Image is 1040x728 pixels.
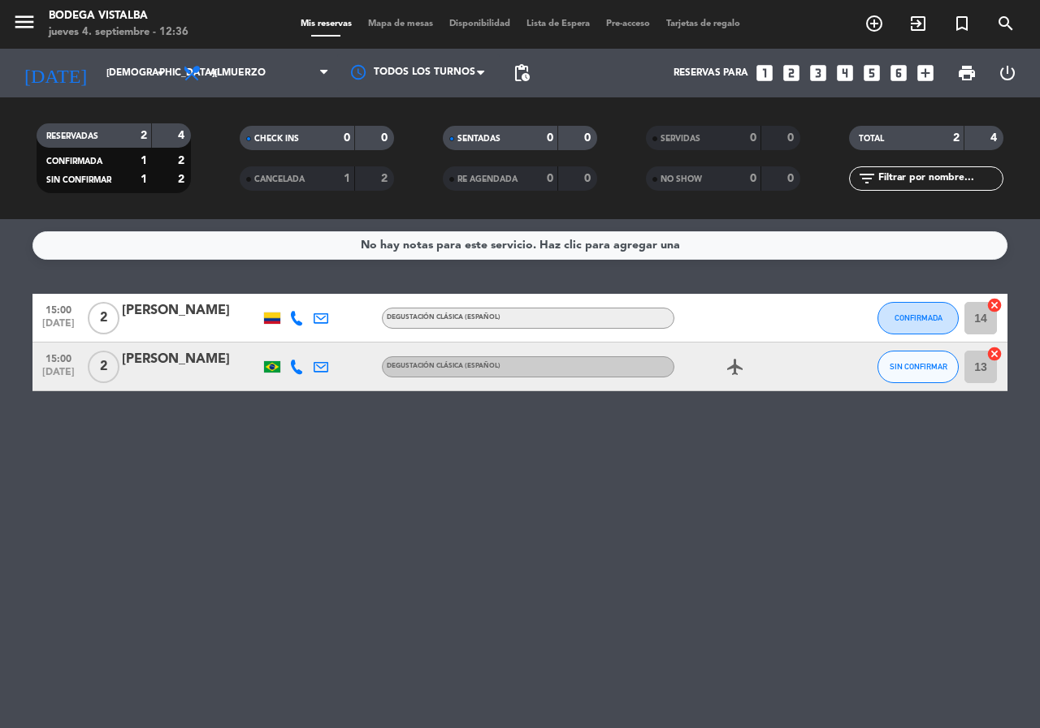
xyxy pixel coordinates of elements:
[441,19,518,28] span: Disponibilidad
[584,173,594,184] strong: 0
[674,67,748,79] span: Reservas para
[361,236,680,255] div: No hay notas para este servicio. Haz clic para agregar una
[254,135,299,143] span: CHECK INS
[877,170,1003,187] input: Filtrar por nombre...
[292,19,360,28] span: Mis reservas
[254,175,305,183] span: CANCELADA
[952,14,972,33] i: turned_in_not
[787,132,797,144] strong: 0
[888,62,909,84] i: looks_6
[46,132,98,140] span: RESERVADAS
[584,132,594,144] strong: 0
[861,62,882,84] i: looks_5
[178,155,188,166] strong: 2
[877,302,959,334] button: CONFIRMADA
[915,62,936,84] i: add_box
[990,132,1000,144] strong: 4
[141,155,147,166] strong: 1
[12,10,37,34] i: menu
[151,63,171,83] i: arrow_drop_down
[834,62,856,84] i: looks_4
[857,169,877,188] i: filter_list
[49,8,188,24] div: BODEGA VISTALBA
[141,174,147,185] strong: 1
[998,63,1017,83] i: power_settings_new
[787,173,797,184] strong: 0
[344,173,350,184] strong: 1
[547,173,553,184] strong: 0
[38,318,79,337] span: [DATE]
[750,132,756,144] strong: 0
[986,297,1003,313] i: cancel
[781,62,802,84] i: looks_two
[750,173,756,184] strong: 0
[38,367,79,386] span: [DATE]
[38,299,79,318] span: 15:00
[726,357,745,377] i: airplanemode_active
[387,363,500,369] span: Degustación Clásica (Español)
[953,132,960,144] strong: 2
[381,132,391,144] strong: 0
[908,14,928,33] i: exit_to_app
[895,313,942,322] span: CONFIRMADA
[387,314,500,321] span: Degustación Clásica (Español)
[661,135,700,143] span: SERVIDAS
[178,174,188,185] strong: 2
[360,19,441,28] span: Mapa de mesas
[210,67,266,79] span: Almuerzo
[754,62,775,84] i: looks_one
[38,348,79,367] span: 15:00
[890,362,947,371] span: SIN CONFIRMAR
[457,175,518,183] span: RE AGENDADA
[46,157,102,166] span: CONFIRMADA
[344,132,350,144] strong: 0
[547,132,553,144] strong: 0
[864,14,884,33] i: add_circle_outline
[996,14,1016,33] i: search
[178,130,188,141] strong: 4
[518,19,598,28] span: Lista de Espera
[122,300,260,321] div: [PERSON_NAME]
[381,173,391,184] strong: 2
[88,351,119,383] span: 2
[658,19,748,28] span: Tarjetas de regalo
[957,63,977,83] span: print
[987,49,1028,97] div: LOG OUT
[12,10,37,40] button: menu
[512,63,531,83] span: pending_actions
[457,135,500,143] span: SENTADAS
[859,135,884,143] span: TOTAL
[598,19,658,28] span: Pre-acceso
[12,55,98,91] i: [DATE]
[877,351,959,383] button: SIN CONFIRMAR
[122,349,260,370] div: [PERSON_NAME]
[986,346,1003,362] i: cancel
[661,175,702,183] span: NO SHOW
[46,176,111,184] span: SIN CONFIRMAR
[49,24,188,41] div: jueves 4. septiembre - 12:36
[88,302,119,334] span: 2
[808,62,829,84] i: looks_3
[141,130,147,141] strong: 2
